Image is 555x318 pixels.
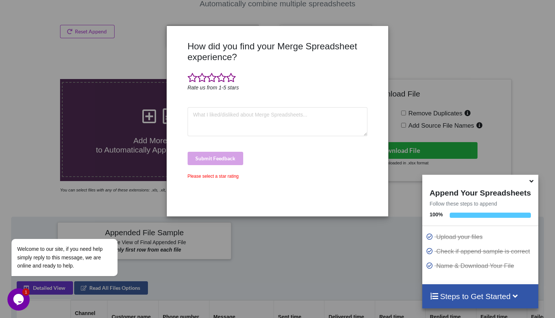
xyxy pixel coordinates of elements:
[426,247,536,256] p: Check if append sample is correct
[422,200,538,207] p: Follow these steps to append
[188,173,368,180] div: Please select a star rating
[7,172,141,285] iframe: chat widget
[430,292,531,301] h4: Steps to Get Started
[426,261,536,271] p: Name & Download Your File
[7,288,31,311] iframe: chat widget
[188,41,368,63] h3: How did you find your Merge Spreadsheet experience?
[188,85,239,91] i: Rate us from 1-5 stars
[426,232,536,242] p: Upload your files
[422,186,538,197] h4: Append Your Spreadsheets
[430,212,443,217] b: 100 %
